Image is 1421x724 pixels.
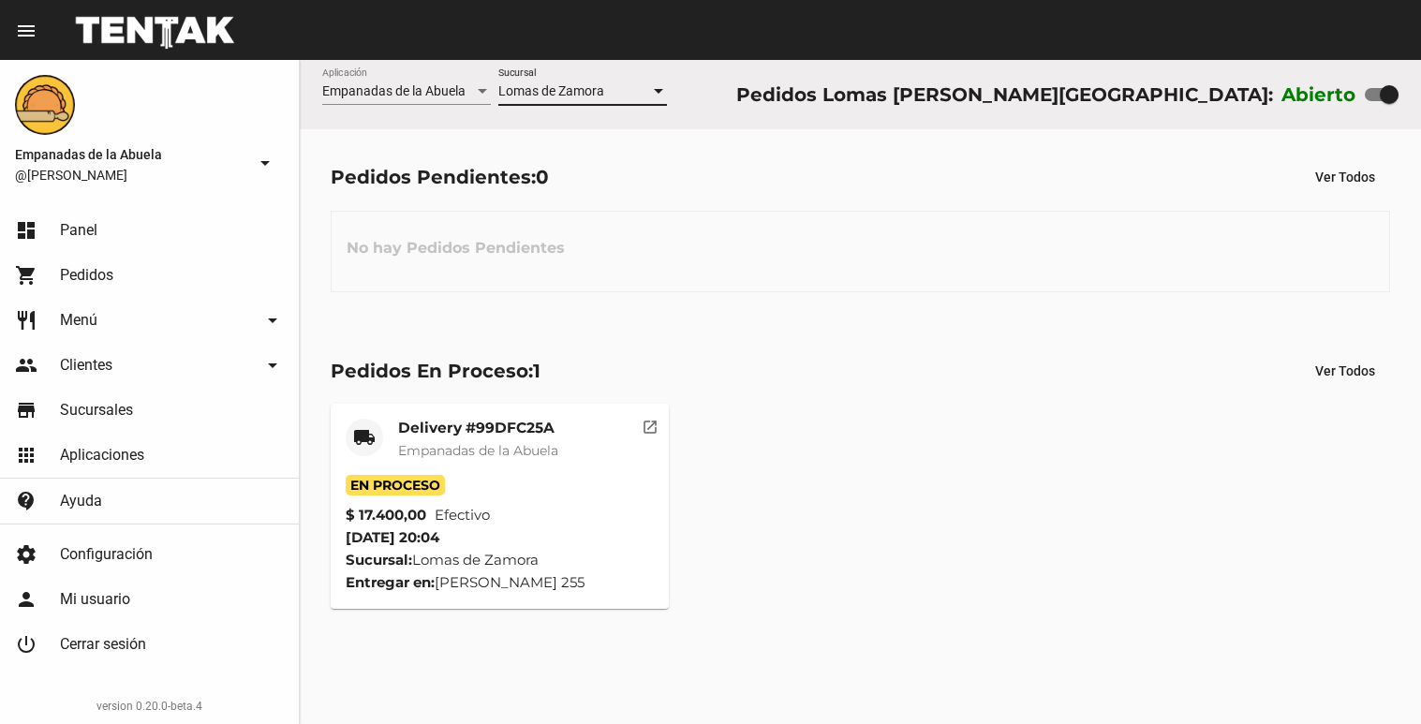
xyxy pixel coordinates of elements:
mat-icon: arrow_drop_down [261,354,284,377]
strong: Entregar en: [346,573,435,591]
mat-icon: contact_support [15,490,37,512]
span: Ver Todos [1315,170,1375,185]
mat-icon: shopping_cart [15,264,37,287]
span: Pedidos [60,266,113,285]
span: Panel [60,221,97,240]
span: Cerrar sesión [60,635,146,654]
mat-icon: power_settings_new [15,633,37,656]
div: [PERSON_NAME] 255 [346,571,654,594]
span: Mi usuario [60,590,130,609]
label: Abierto [1281,80,1356,110]
span: Lomas de Zamora [498,83,604,98]
div: version 0.20.0-beta.4 [15,697,284,716]
h3: No hay Pedidos Pendientes [332,220,580,276]
span: @[PERSON_NAME] [15,166,246,185]
span: 1 [533,360,540,382]
span: [DATE] 20:04 [346,528,439,546]
span: Menú [60,311,97,330]
span: En Proceso [346,475,445,495]
span: Ver Todos [1315,363,1375,378]
span: Empanadas de la Abuela [15,143,246,166]
mat-icon: person [15,588,37,611]
span: Ayuda [60,492,102,510]
mat-icon: settings [15,543,37,566]
span: Efectivo [435,504,490,526]
mat-icon: arrow_drop_down [261,309,284,332]
span: Clientes [60,356,112,375]
mat-card-title: Delivery #99DFC25A [398,419,558,437]
mat-icon: apps [15,444,37,466]
strong: Sucursal: [346,551,412,569]
div: Pedidos En Proceso: [331,356,540,386]
button: Ver Todos [1300,354,1390,388]
iframe: chat widget [1342,649,1402,705]
span: Configuración [60,545,153,564]
button: Ver Todos [1300,160,1390,194]
img: f0136945-ed32-4f7c-91e3-a375bc4bb2c5.png [15,75,75,135]
mat-icon: local_shipping [353,426,376,449]
div: Pedidos Pendientes: [331,162,549,192]
span: Aplicaciones [60,446,144,465]
span: Empanadas de la Abuela [322,83,466,98]
mat-icon: open_in_new [642,416,659,433]
mat-icon: menu [15,20,37,42]
span: Empanadas de la Abuela [398,442,558,459]
mat-icon: arrow_drop_down [254,152,276,174]
span: Sucursales [60,401,133,420]
div: Lomas de Zamora [346,549,654,571]
strong: $ 17.400,00 [346,504,426,526]
span: 0 [536,166,549,188]
div: Pedidos Lomas [PERSON_NAME][GEOGRAPHIC_DATA]: [736,80,1273,110]
mat-icon: store [15,399,37,421]
mat-icon: dashboard [15,219,37,242]
mat-icon: people [15,354,37,377]
mat-icon: restaurant [15,309,37,332]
